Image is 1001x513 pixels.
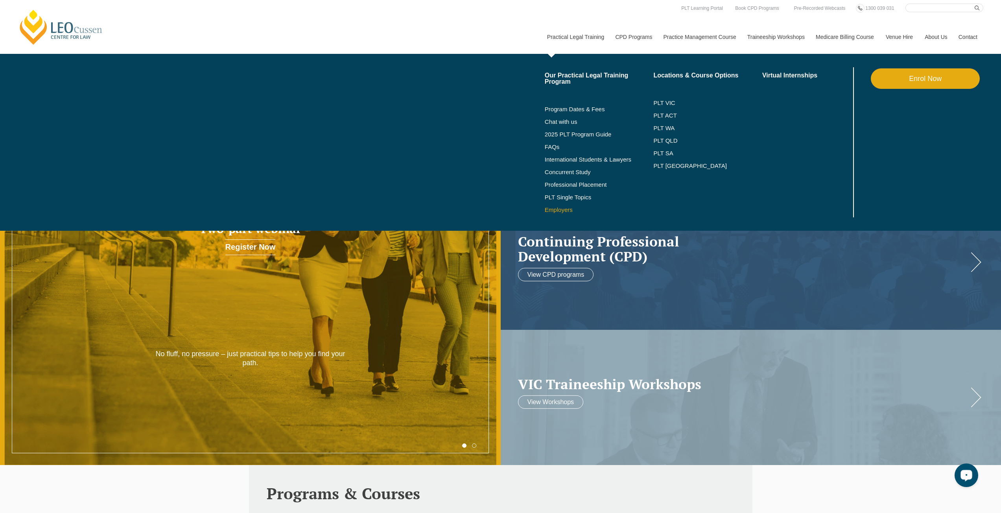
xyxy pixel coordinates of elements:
h2: Programs & Courses [267,485,735,502]
a: PLT [GEOGRAPHIC_DATA] [653,163,762,169]
a: PLT ACT [653,112,762,119]
a: Employers [545,207,654,213]
a: FAQs [545,144,654,150]
a: View CPD programs [518,268,594,281]
a: Practice Management Course [658,20,741,54]
a: Pre-Recorded Webcasts [792,4,848,13]
p: No fluff, no pressure – just practical tips to help you find your path. [150,349,350,368]
a: [PERSON_NAME] Centre for Law [18,9,105,46]
a: Traineeship Workshops [741,20,810,54]
a: Register Now [225,239,276,255]
a: Locations & Course Options [653,72,762,79]
a: PLT Learning Portal [679,4,725,13]
a: Book CPD Programs [733,4,781,13]
a: Virtual Internships [762,72,852,79]
a: Our Practical Legal Training Program [545,72,654,85]
a: PLT VIC [653,100,762,106]
a: PLT Single Topics [545,194,654,200]
a: Continuing ProfessionalDevelopment (CPD) [518,234,968,264]
a: Concurrent Study [545,169,654,175]
a: Contact [953,20,983,54]
a: About Us [919,20,953,54]
a: View Workshops [518,395,584,409]
a: Chat with us [545,119,654,125]
a: PLT SA [653,150,762,156]
button: 1 [462,443,466,448]
a: 2025 PLT Program Guide [545,131,634,138]
a: Medicare Billing Course [810,20,880,54]
span: 1300 039 031 [865,6,894,11]
iframe: LiveChat chat widget [948,460,981,493]
a: Enrol Now [871,68,980,89]
h3: Two-part webinar [100,222,401,235]
a: Venue Hire [880,20,919,54]
a: PLT WA [653,125,743,131]
a: Practical Legal Training [541,20,610,54]
a: CPD Programs [609,20,657,54]
h2: Continuing Professional Development (CPD) [518,234,968,264]
a: VIC Traineeship Workshops [518,376,968,392]
button: 2 [472,443,476,448]
a: Professional Placement [545,182,654,188]
a: International Students & Lawyers [545,156,654,163]
a: Program Dates & Fees [545,106,654,112]
a: 1300 039 031 [863,4,896,13]
a: PLT QLD [653,138,762,144]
